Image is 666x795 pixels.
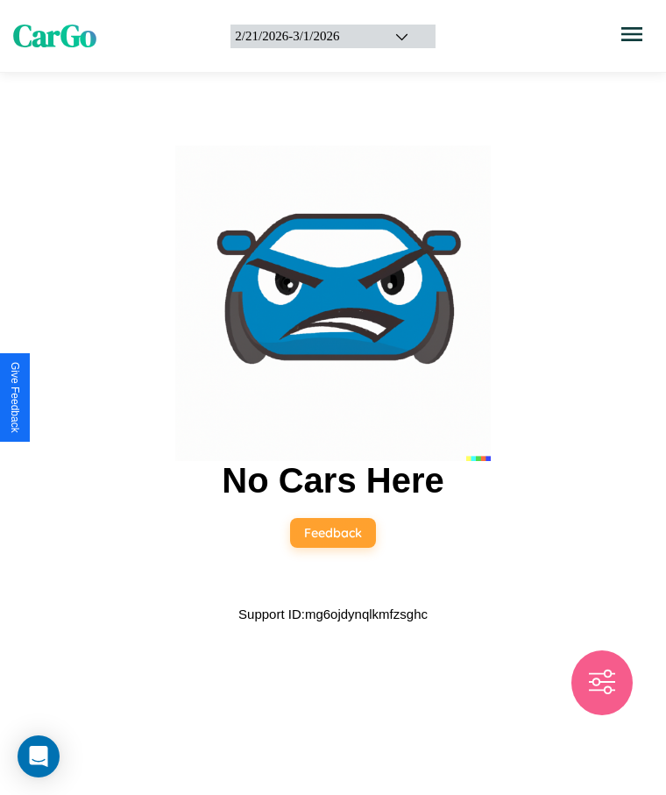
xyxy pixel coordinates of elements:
div: Give Feedback [9,362,21,433]
img: car [175,146,491,461]
div: Open Intercom Messenger [18,735,60,777]
button: Feedback [290,518,376,548]
p: Support ID: mg6ojdynqlkmfzsghc [238,602,428,626]
h2: No Cars Here [222,461,443,500]
span: CarGo [13,15,96,57]
div: 2 / 21 / 2026 - 3 / 1 / 2026 [235,29,372,44]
